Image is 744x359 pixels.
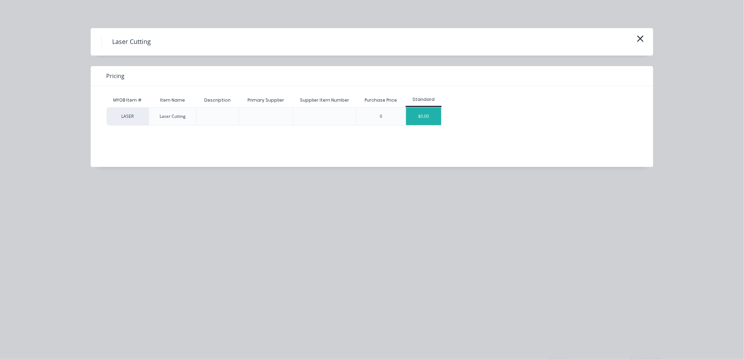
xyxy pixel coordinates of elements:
[406,108,441,125] div: $0.00
[406,96,442,103] div: Standard
[107,93,149,107] div: MYOB Item #
[359,91,403,109] div: Purchase Price
[107,107,149,126] div: LASER
[106,72,124,80] span: Pricing
[101,35,161,49] h4: Laser Cutting
[154,91,191,109] div: Item Name
[160,113,186,120] div: Laser Cutting
[294,91,355,109] div: Supplier Item Number
[242,91,290,109] div: Primary Supplier
[199,91,236,109] div: Description
[380,113,383,120] div: 0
